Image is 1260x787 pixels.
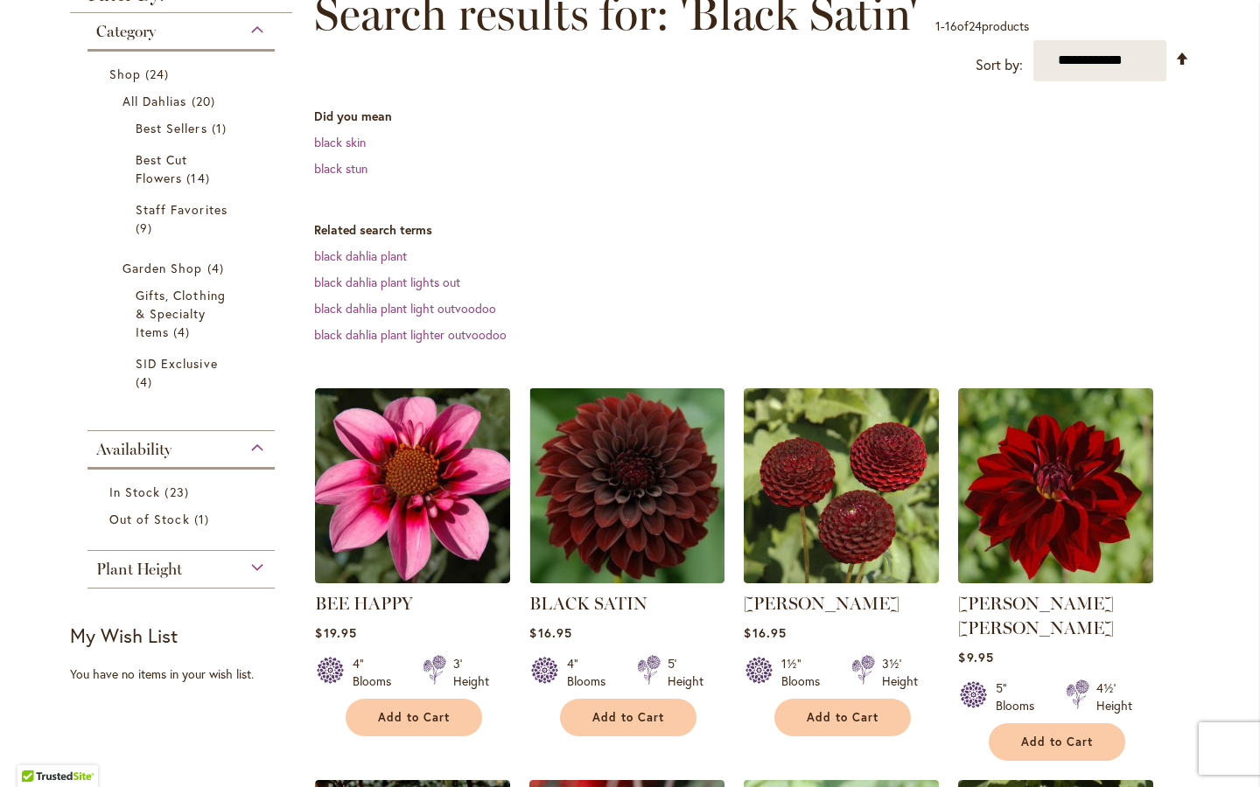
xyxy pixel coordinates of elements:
[529,570,724,587] a: BLACK SATIN
[145,65,173,83] span: 24
[314,221,1190,239] dt: Related search terms
[744,388,939,583] img: CROSSFIELD EBONY
[96,22,156,41] span: Category
[136,355,218,372] span: SID Exclusive
[1021,735,1093,749] span: Add to Cart
[453,655,489,690] div: 3' Height
[353,655,402,690] div: 4" Blooms
[207,259,228,277] span: 4
[194,510,213,528] span: 1
[136,120,207,136] span: Best Sellers
[173,323,194,341] span: 4
[96,560,182,579] span: Plant Height
[807,710,878,725] span: Add to Cart
[136,151,187,186] span: Best Cut Flowers
[122,92,244,110] a: All Dahlias
[122,259,244,277] a: Garden Shop
[314,160,367,177] a: black stun
[314,326,507,343] a: black dahlia plant lighter outvoodoo
[109,66,141,82] span: Shop
[136,219,157,237] span: 9
[315,624,356,641] span: $19.95
[136,150,231,187] a: Best Cut Flowers
[989,723,1125,761] button: Add to Cart
[560,699,696,736] button: Add to Cart
[314,108,1190,125] dt: Did you mean
[109,483,257,501] a: In Stock 23
[314,274,460,290] a: black dahlia plant lights out
[958,593,1114,638] a: [PERSON_NAME] [PERSON_NAME]
[109,65,257,83] a: Shop
[935,12,1029,40] p: - of products
[13,725,62,774] iframe: Launch Accessibility Center
[315,388,510,583] img: BEE HAPPY
[567,655,616,690] div: 4" Blooms
[70,623,178,648] strong: My Wish List
[969,17,982,34] span: 24
[109,484,160,500] span: In Stock
[592,710,664,725] span: Add to Cart
[529,388,724,583] img: BLACK SATIN
[378,710,450,725] span: Add to Cart
[109,511,190,527] span: Out of Stock
[136,373,157,391] span: 4
[136,200,231,237] a: Staff Favorites
[96,440,171,459] span: Availability
[774,699,911,736] button: Add to Cart
[315,593,413,614] a: BEE HAPPY
[945,17,957,34] span: 16
[136,354,231,391] a: SID Exclusive
[314,247,407,264] a: black dahlia plant
[668,655,703,690] div: 5' Height
[882,655,918,690] div: 3½' Height
[958,388,1153,583] img: DEBORA RENAE
[136,287,226,340] span: Gifts, Clothing & Specialty Items
[314,300,496,317] a: black dahlia plant light outvoodoo
[976,49,1023,81] label: Sort by:
[164,483,192,501] span: 23
[70,665,304,683] div: You have no items in your wish list.
[996,679,1045,714] div: 5" Blooms
[122,260,203,276] span: Garden Shop
[1096,679,1132,714] div: 4½' Height
[529,593,647,614] a: BLACK SATIN
[744,593,899,614] a: [PERSON_NAME]
[958,570,1153,587] a: DEBORA RENAE
[744,624,786,641] span: $16.95
[186,169,213,187] span: 14
[958,649,993,665] span: $9.95
[314,134,366,150] a: black skin
[109,510,257,528] a: Out of Stock 1
[315,570,510,587] a: BEE HAPPY
[212,119,231,137] span: 1
[781,655,830,690] div: 1½" Blooms
[136,119,231,137] a: Best Sellers
[346,699,482,736] button: Add to Cart
[529,624,571,641] span: $16.95
[136,201,227,218] span: Staff Favorites
[136,286,231,341] a: Gifts, Clothing &amp; Specialty Items
[935,17,941,34] span: 1
[122,93,187,109] span: All Dahlias
[744,570,939,587] a: CROSSFIELD EBONY
[192,92,220,110] span: 20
